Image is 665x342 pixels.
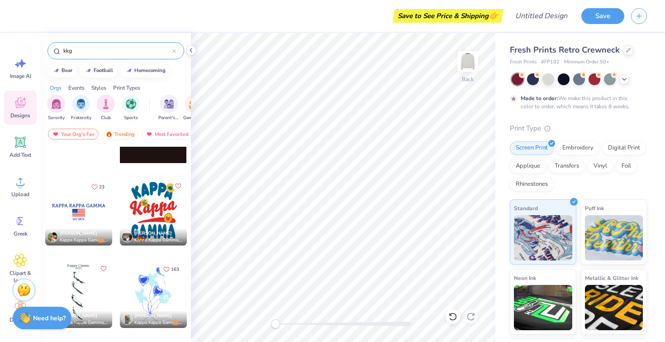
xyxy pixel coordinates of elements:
div: Transfers [549,159,585,173]
span: [PERSON_NAME] [60,230,97,236]
img: Puff Ink [585,215,643,260]
button: Like [173,181,184,192]
button: Save [581,8,624,24]
button: bear [47,64,76,77]
input: Untitled Design [508,7,575,25]
div: Digital Print [602,141,646,155]
button: Like [159,263,183,275]
span: Kappa Kappa Gamma, [GEOGRAPHIC_DATA][US_STATE] [60,237,109,244]
div: Styles [91,84,106,92]
div: Screen Print [510,141,554,155]
div: Foil [616,159,637,173]
span: Kappa Kappa Gamma, [GEOGRAPHIC_DATA] [60,319,109,326]
div: Your Org's Fav [48,129,99,140]
span: Neon Ink [514,273,536,283]
img: Game Day Image [189,99,199,109]
div: Accessibility label [271,319,280,328]
span: Clipart & logos [5,270,35,284]
div: Back [462,75,474,83]
img: Fraternity Image [76,99,86,109]
span: Game Day [183,115,204,121]
span: Kappa Kappa Gamma, [GEOGRAPHIC_DATA][US_STATE], [GEOGRAPHIC_DATA] [134,237,183,244]
button: Like [87,181,109,193]
span: Fresh Prints Retro Crewneck [510,44,620,55]
div: Embroidery [556,141,599,155]
span: # FP102 [541,58,560,66]
button: filter button [71,95,91,121]
div: football [94,68,113,73]
input: Try "Alpha" [62,46,172,55]
div: Orgs [50,84,62,92]
span: Fraternity [71,115,91,121]
button: football [80,64,117,77]
img: Back [459,53,477,71]
div: filter for Parent's Weekend [158,95,179,121]
button: Like [98,263,109,274]
img: Sorority Image [51,99,62,109]
div: Applique [510,159,546,173]
span: Fresh Prints [510,58,537,66]
span: Upload [11,191,29,198]
div: filter for Sports [122,95,140,121]
span: Designs [10,112,30,119]
span: Metallic & Glitter Ink [585,273,638,283]
img: trend_line.gif [85,68,92,73]
img: most_fav.gif [146,131,153,137]
span: Minimum Order: 50 + [564,58,609,66]
span: Sorority [48,115,65,121]
span: Sports [124,115,138,121]
span: [PERSON_NAME] [134,313,172,319]
span: Image AI [10,72,31,80]
div: Print Types [113,84,140,92]
span: [PERSON_NAME] [134,230,172,236]
div: filter for Game Day [183,95,204,121]
span: Parent's Weekend [158,115,179,121]
div: Events [68,84,85,92]
button: filter button [183,95,204,121]
img: Standard [514,215,572,260]
span: Decorate [9,316,31,323]
div: homecoming [134,68,166,73]
div: Vinyl [588,159,613,173]
span: Puff Ink [585,203,604,213]
div: Save to See Price & Shipping [395,9,501,23]
button: filter button [47,95,65,121]
span: Kappa Kappa Gamma, [GEOGRAPHIC_DATA] [134,319,183,326]
span: Add Text [9,151,31,159]
img: Metallic & Glitter Ink [585,285,643,330]
div: bear [62,68,72,73]
img: trend_line.gif [125,68,133,73]
span: Greek [14,230,28,237]
button: filter button [97,95,115,121]
span: Standard [514,203,538,213]
div: filter for Fraternity [71,95,91,121]
div: Most Favorited [142,129,193,140]
span: Club [101,115,111,121]
img: Sports Image [126,99,136,109]
button: filter button [122,95,140,121]
div: We make this product in this color to order, which means it takes 8 weeks. [521,94,632,111]
span: 163 [171,267,179,272]
button: filter button [158,95,179,121]
span: [PERSON_NAME] [60,313,97,319]
img: trending.gif [105,131,113,137]
span: 👉 [489,10,499,21]
img: most_fav.gif [52,131,59,137]
img: Club Image [101,99,111,109]
div: Print Type [510,123,647,134]
div: Trending [101,129,139,140]
img: trend_line.gif [52,68,60,73]
img: Parent's Weekend Image [164,99,174,109]
button: homecoming [120,64,170,77]
div: Rhinestones [510,178,554,191]
div: filter for Sorority [47,95,65,121]
span: 23 [99,185,104,189]
strong: Need help? [33,314,66,323]
strong: Made to order: [521,95,558,102]
div: filter for Club [97,95,115,121]
img: Neon Ink [514,285,572,330]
